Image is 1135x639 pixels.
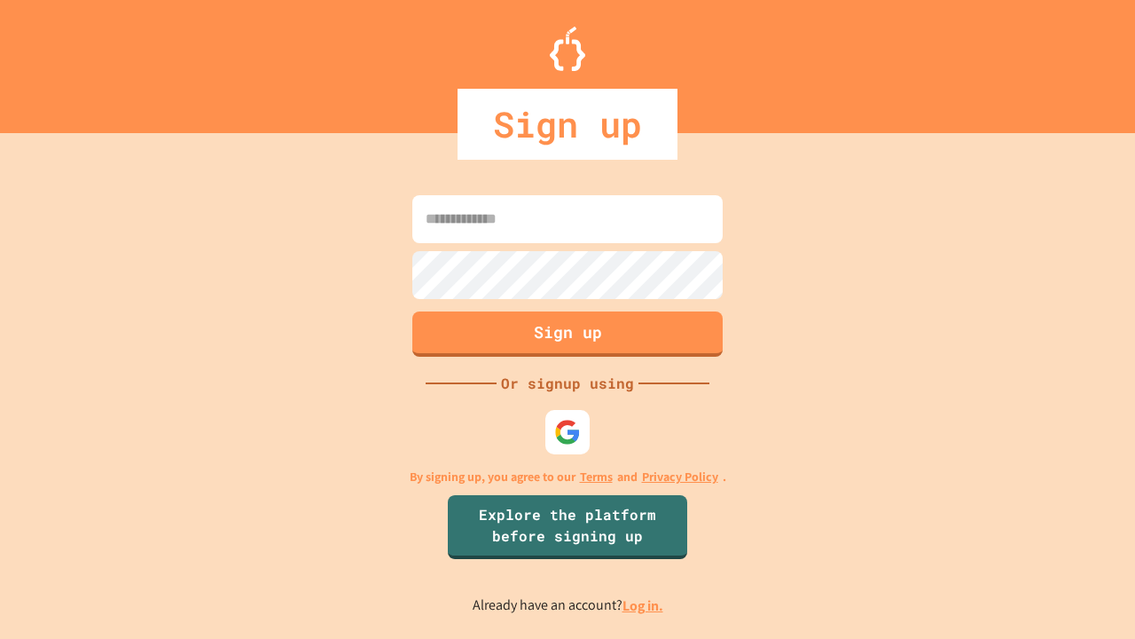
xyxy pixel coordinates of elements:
[412,312,723,357] button: Sign up
[448,495,687,559] a: Explore the platform before signing up
[622,596,663,615] a: Log in.
[497,373,638,394] div: Or signup using
[458,89,677,160] div: Sign up
[580,468,613,486] a: Terms
[550,27,585,71] img: Logo.svg
[554,419,581,446] img: google-icon.svg
[410,468,726,486] p: By signing up, you agree to our and .
[642,468,718,486] a: Privacy Policy
[473,595,663,617] p: Already have an account?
